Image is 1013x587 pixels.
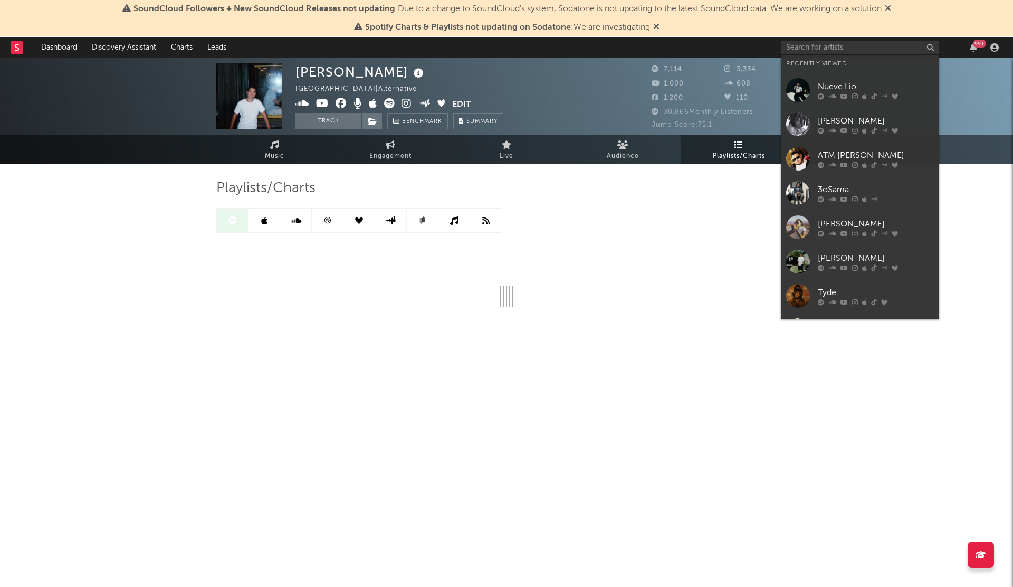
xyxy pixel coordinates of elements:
[607,150,639,163] span: Audience
[781,244,939,279] a: [PERSON_NAME]
[500,150,513,163] span: Live
[448,135,565,164] a: Live
[216,182,316,195] span: Playlists/Charts
[652,94,683,101] span: 1,200
[652,80,684,87] span: 1,000
[781,141,939,176] a: ATM [PERSON_NAME]
[295,83,429,96] div: [GEOGRAPHIC_DATA] | Alternative
[970,43,977,52] button: 99+
[452,98,471,111] button: Edit
[818,217,934,230] div: [PERSON_NAME]
[724,66,756,73] span: 3,334
[365,23,650,32] span: : We are investigating
[818,115,934,127] div: [PERSON_NAME]
[652,109,753,116] span: 30,866 Monthly Listeners
[652,121,712,128] span: Jump Score: 75.1
[133,5,882,13] span: : Due to a change to SoundCloud's system, Sodatone is not updating to the latest SoundCloud data....
[453,113,503,129] button: Summary
[818,183,934,196] div: 3o$ama
[818,286,934,299] div: Tyde
[466,119,498,125] span: Summary
[369,150,412,163] span: Engagement
[652,66,682,73] span: 7,114
[216,135,332,164] a: Music
[133,5,395,13] span: SoundCloud Followers + New SoundCloud Releases not updating
[34,37,84,58] a: Dashboard
[781,107,939,141] a: [PERSON_NAME]
[681,135,797,164] a: Playlists/Charts
[84,37,164,58] a: Discovery Assistant
[781,313,939,347] a: Pz'
[565,135,681,164] a: Audience
[781,73,939,107] a: Nueve Lio
[713,150,765,163] span: Playlists/Charts
[164,37,200,58] a: Charts
[781,210,939,244] a: [PERSON_NAME]
[818,252,934,264] div: [PERSON_NAME]
[365,23,571,32] span: Spotify Charts & Playlists not updating on Sodatone
[818,80,934,93] div: Nueve Lio
[402,116,442,128] span: Benchmark
[200,37,234,58] a: Leads
[781,279,939,313] a: Tyde
[786,58,934,70] div: Recently Viewed
[295,63,426,81] div: [PERSON_NAME]
[885,5,891,13] span: Dismiss
[295,113,361,129] button: Track
[781,176,939,210] a: 3o$ama
[387,113,448,129] a: Benchmark
[818,149,934,162] div: ATM [PERSON_NAME]
[724,94,748,101] span: 110
[653,23,660,32] span: Dismiss
[724,80,751,87] span: 608
[265,150,284,163] span: Music
[332,135,448,164] a: Engagement
[781,41,939,54] input: Search for artists
[973,40,986,48] div: 99 +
